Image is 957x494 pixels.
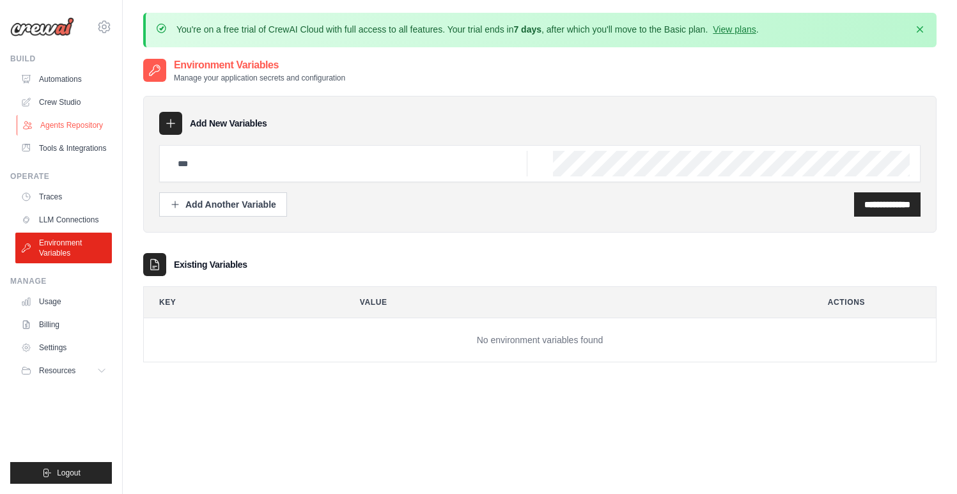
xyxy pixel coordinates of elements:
a: Crew Studio [15,92,112,112]
img: Logo [10,17,74,36]
div: Manage [10,276,112,286]
a: Traces [15,187,112,207]
button: Logout [10,462,112,484]
a: LLM Connections [15,210,112,230]
h3: Existing Variables [174,258,247,271]
p: You're on a free trial of CrewAI Cloud with full access to all features. Your trial ends in , aft... [176,23,759,36]
th: Actions [813,287,936,318]
a: Usage [15,291,112,312]
div: Add Another Variable [170,198,276,211]
th: Key [144,287,334,318]
a: Automations [15,69,112,89]
h2: Environment Variables [174,58,345,73]
div: Operate [10,171,112,181]
span: Logout [57,468,81,478]
td: No environment variables found [144,318,936,362]
a: Agents Repository [17,115,113,135]
button: Resources [15,360,112,381]
button: Add Another Variable [159,192,287,217]
a: Environment Variables [15,233,112,263]
p: Manage your application secrets and configuration [174,73,345,83]
div: Build [10,54,112,64]
th: Value [345,287,802,318]
span: Resources [39,366,75,376]
strong: 7 days [513,24,541,35]
a: Billing [15,314,112,335]
a: View plans [713,24,756,35]
a: Settings [15,337,112,358]
a: Tools & Integrations [15,138,112,158]
h3: Add New Variables [190,117,267,130]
